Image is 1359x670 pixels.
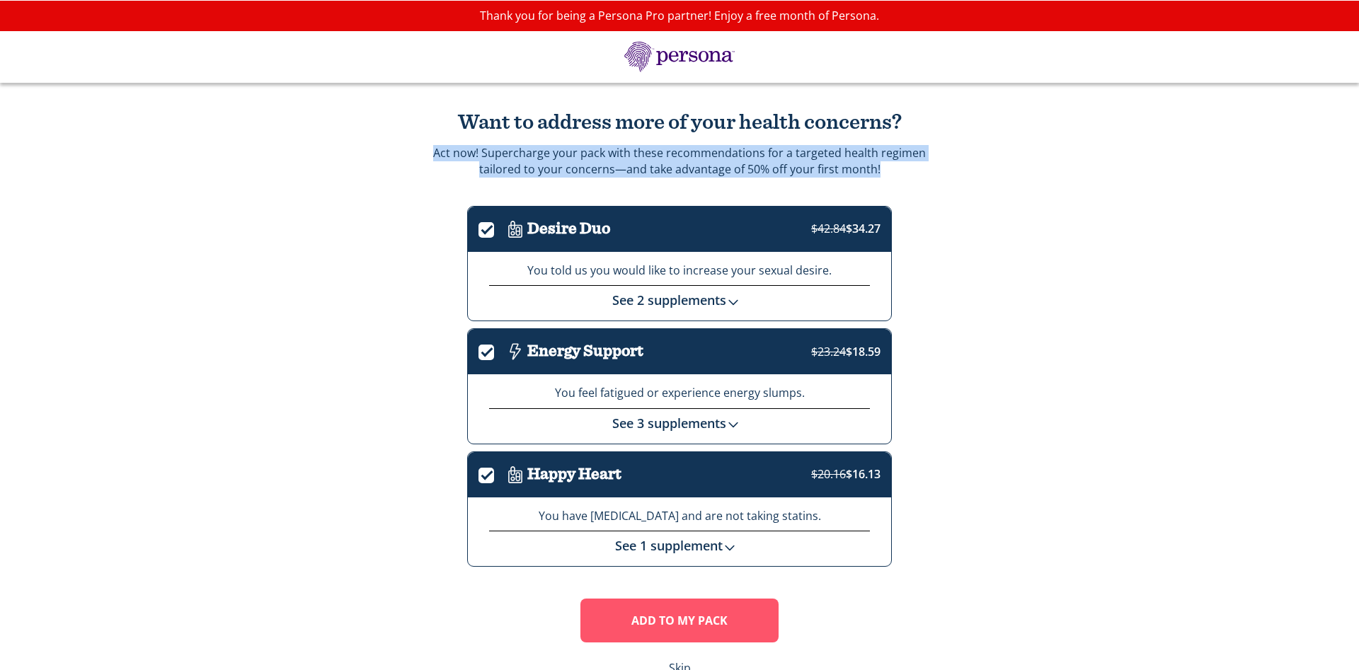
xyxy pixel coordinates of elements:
[478,219,503,236] label: .
[503,463,527,487] img: Icon
[811,221,881,236] span: $34.27
[726,295,740,309] img: down-chevron.svg
[432,111,927,134] h2: Want to address more of your health concerns?
[527,466,621,483] h3: Happy Heart
[723,541,737,555] img: down-chevron.svg
[527,342,643,360] h3: Energy Support
[503,217,527,241] img: Icon
[478,342,503,358] label: .
[615,537,744,554] a: See 1 supplement
[489,385,870,401] p: You feel fatigued or experience energy slumps.
[503,340,527,364] img: Icon
[811,344,846,359] strike: $23.24
[478,465,503,481] label: .
[811,466,846,482] strike: $20.16
[489,508,870,524] p: You have [MEDICAL_DATA] and are not taking statins.
[433,145,926,177] p: Act now! Supercharge your pack with these recommendations for a targeted health regimen tailored ...
[811,344,881,359] span: $18.59
[811,466,881,482] span: $16.13
[726,417,740,432] img: down-chevron.svg
[612,415,747,432] a: See 3 supplements
[527,220,610,238] h3: Desire Duo
[580,599,779,642] button: Add To MY Pack
[609,42,750,72] img: Persona Logo
[612,291,747,308] a: See 2 supplements
[811,221,846,236] strike: $42.84
[489,262,870,279] p: You told us you would like to increase your sexual desire.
